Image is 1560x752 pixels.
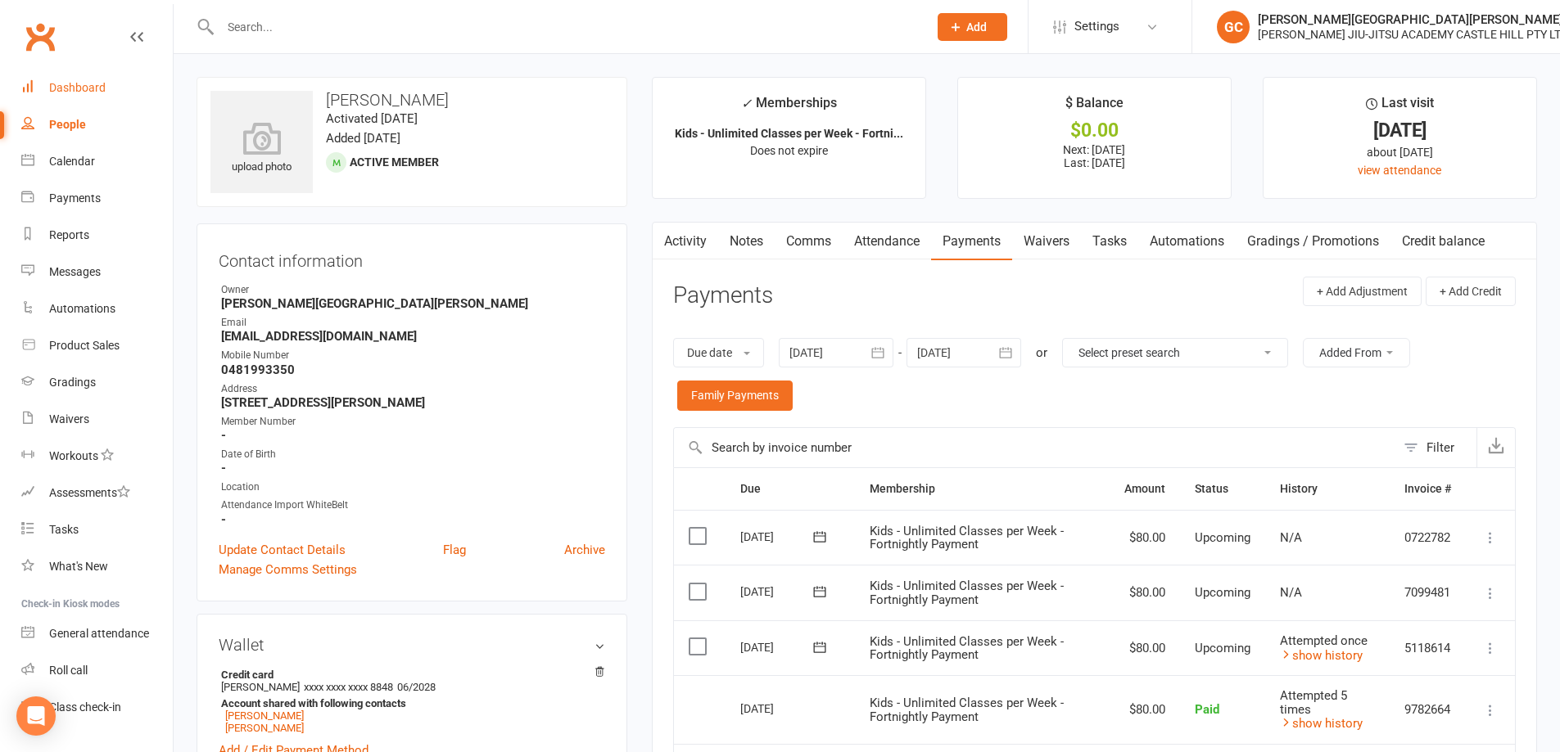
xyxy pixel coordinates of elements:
[49,376,96,389] div: Gradings
[221,296,605,311] strong: [PERSON_NAME][GEOGRAPHIC_DATA][PERSON_NAME]
[221,348,605,363] div: Mobile Number
[21,401,173,438] a: Waivers
[1278,122,1522,139] div: [DATE]
[1110,468,1180,510] th: Amount
[1390,468,1466,510] th: Invoice #
[21,290,173,327] a: Automations
[221,480,605,495] div: Location
[221,428,605,443] strong: -
[1390,675,1466,744] td: 9782664
[21,106,173,143] a: People
[1280,530,1302,545] span: N/A
[1195,530,1250,545] span: Upcoming
[1195,702,1219,717] span: Paid
[221,414,605,430] div: Member Number
[1280,633,1368,648] span: Attempted once
[21,143,173,180] a: Calendar
[49,523,79,536] div: Tasks
[219,636,605,654] h3: Wallet
[1081,223,1138,260] a: Tasks
[49,560,108,573] div: What's New
[21,70,173,106] a: Dashboard
[938,13,1007,41] button: Add
[221,282,605,298] div: Owner
[49,302,115,315] div: Automations
[49,486,130,499] div: Assessments
[741,92,837,123] div: Memberships
[1074,8,1119,45] span: Settings
[210,91,613,109] h3: [PERSON_NAME]
[1280,585,1302,600] span: N/A
[221,362,605,377] strong: 0481993350
[1012,223,1081,260] a: Waivers
[1138,223,1236,260] a: Automations
[1366,92,1434,122] div: Last visit
[221,461,605,475] strong: -
[966,20,987,34] span: Add
[1195,641,1250,655] span: Upcoming
[1395,428,1476,467] button: Filter
[16,696,56,736] div: Open Intercom Messenger
[49,627,149,640] div: General attendance
[1390,510,1466,565] td: 0722782
[677,381,793,410] a: Family Payments
[215,16,916,38] input: Search...
[740,634,816,660] div: [DATE]
[855,468,1110,510] th: Membership
[750,144,828,157] span: Does not expire
[21,615,173,652] a: General attendance kiosk mode
[221,315,605,331] div: Email
[49,155,95,168] div: Calendar
[726,468,855,510] th: Due
[21,180,173,217] a: Payments
[397,681,436,693] span: 06/2028
[219,540,346,560] a: Update Contact Details
[49,412,89,426] div: Waivers
[49,228,89,241] div: Reports
[1265,468,1390,510] th: History
[221,447,605,462] div: Date of Birth
[1303,277,1422,306] button: + Add Adjustment
[225,709,304,722] a: [PERSON_NAME]
[219,245,605,270] h3: Contact information
[49,700,121,714] div: Class check-in
[740,579,816,604] div: [DATE]
[1280,648,1363,663] a: show history
[221,669,597,681] strong: Credit card
[718,223,775,260] a: Notes
[49,118,86,131] div: People
[49,265,101,278] div: Messages
[1110,565,1180,620] td: $80.00
[973,122,1216,139] div: $0.00
[21,475,173,511] a: Assessments
[21,217,173,254] a: Reports
[1278,143,1522,161] div: about [DATE]
[326,131,400,146] time: Added [DATE]
[1065,92,1124,122] div: $ Balance
[219,666,605,736] li: [PERSON_NAME]
[740,524,816,549] div: [DATE]
[1426,277,1516,306] button: + Add Credit
[870,524,1064,552] span: Kids - Unlimited Classes per Week - Fortnightly Payment
[1303,338,1410,367] button: Added From
[221,697,597,709] strong: Account shared with following contacts
[443,540,466,560] a: Flag
[870,634,1064,663] span: Kids - Unlimited Classes per Week - Fortnightly Payment
[1110,675,1180,744] td: $80.00
[1036,343,1047,362] div: or
[21,689,173,726] a: Class kiosk mode
[49,339,120,352] div: Product Sales
[870,696,1064,724] span: Kids - Unlimited Classes per Week - Fortnightly Payment
[1358,164,1441,177] a: view attendance
[740,696,816,721] div: [DATE]
[21,364,173,401] a: Gradings
[1280,716,1363,731] a: show history
[673,338,764,367] button: Due date
[49,191,101,205] div: Payments
[20,16,61,57] a: Clubworx
[304,681,393,693] span: xxxx xxxx xxxx 8848
[49,449,98,462] div: Workouts
[931,223,1012,260] a: Payments
[49,664,88,677] div: Roll call
[326,111,418,126] time: Activated [DATE]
